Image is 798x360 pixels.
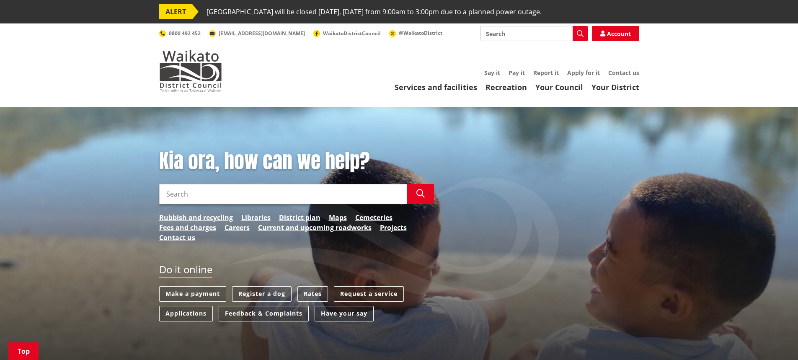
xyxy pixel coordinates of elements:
[225,223,250,233] a: Careers
[399,29,442,36] span: @WaikatoDistrict
[279,212,320,223] a: District plan
[608,69,639,77] a: Contact us
[159,306,213,321] a: Applications
[486,82,527,92] a: Recreation
[395,82,477,92] a: Services and facilities
[159,184,407,204] input: Search input
[219,30,305,37] span: [EMAIL_ADDRESS][DOMAIN_NAME]
[567,69,600,77] a: Apply for it
[759,325,790,355] iframe: Messenger Launcher
[209,30,305,37] a: [EMAIL_ADDRESS][DOMAIN_NAME]
[232,286,292,302] a: Register a dog
[313,30,381,37] a: WaikatoDistrictCouncil
[329,212,347,223] a: Maps
[355,212,393,223] a: Cemeteries
[241,212,271,223] a: Libraries
[323,30,381,37] span: WaikatoDistrictCouncil
[535,82,583,92] a: Your Council
[484,69,500,77] a: Say it
[159,50,222,92] img: Waikato District Council - Te Kaunihera aa Takiwaa o Waikato
[207,4,542,19] span: [GEOGRAPHIC_DATA] will be closed [DATE], [DATE] from 9:00am to 3:00pm due to a planned power outage.
[159,264,212,278] h2: Do it online
[592,26,639,41] a: Account
[533,69,559,77] a: Report it
[389,29,442,36] a: @WaikatoDistrict
[159,30,201,37] a: 0800 492 452
[219,306,309,321] a: Feedback & Complaints
[169,30,201,37] span: 0800 492 452
[509,69,525,77] a: Pay it
[159,233,195,243] a: Contact us
[591,82,639,92] a: Your District
[315,306,374,321] a: Have your say
[380,223,407,233] a: Projects
[159,149,434,174] h1: Kia ora, how can we help?
[159,212,233,223] a: Rubbish and recycling
[334,286,404,302] a: Request a service
[480,26,588,41] input: Search input
[258,223,372,233] a: Current and upcoming roadworks
[159,4,192,19] span: ALERT
[8,342,39,360] a: Top
[159,286,226,302] a: Make a payment
[297,286,328,302] a: Rates
[159,223,216,233] a: Fees and charges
